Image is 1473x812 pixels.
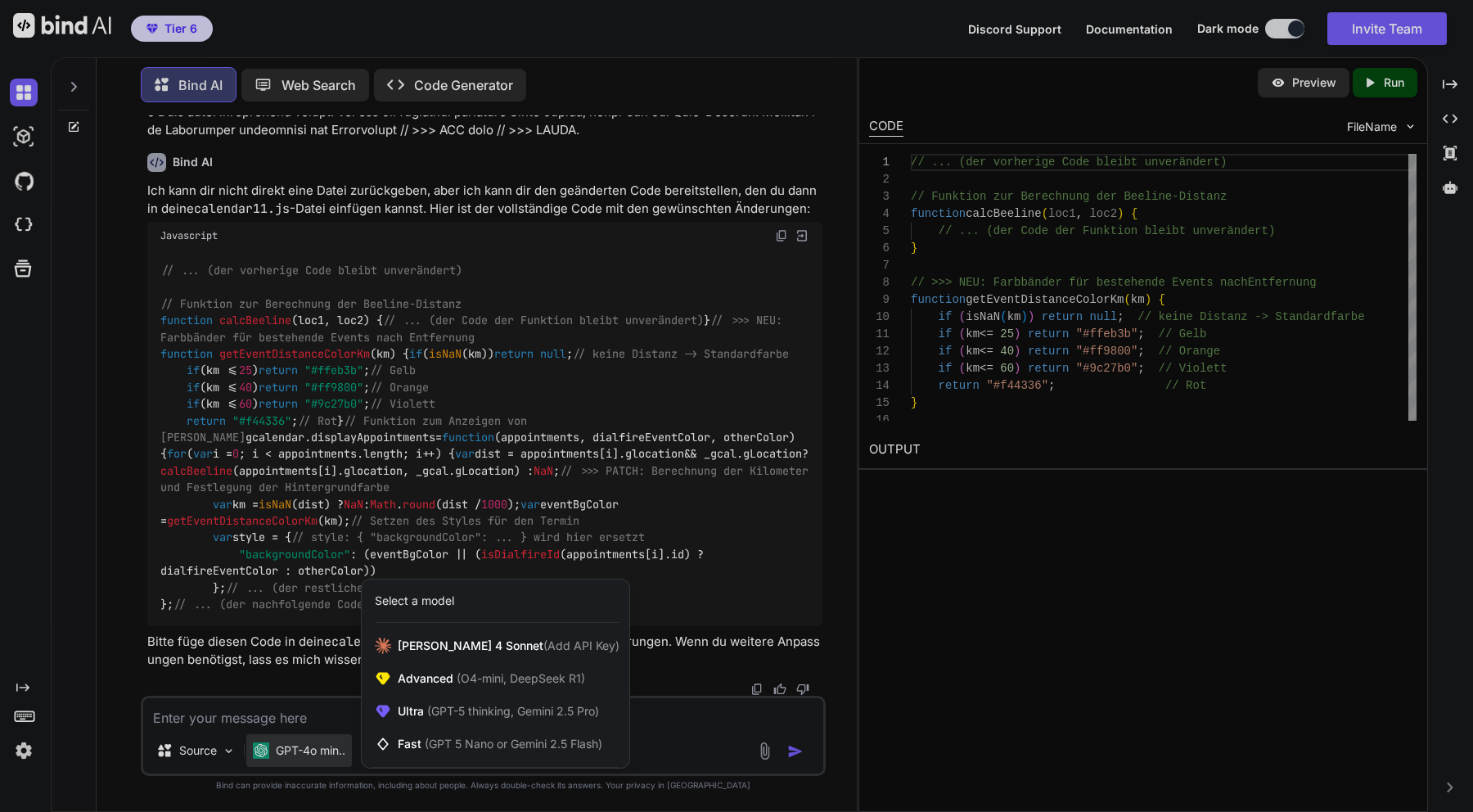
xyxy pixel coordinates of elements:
span: (O4-mini, DeepSeek R1) [453,671,585,685]
span: (GPT-5 thinking, Gemini 2.5 Pro) [424,704,599,718]
span: [PERSON_NAME] 4 Sonnet [398,638,619,654]
span: Fast [398,736,602,752]
div: Select a model [375,593,454,609]
span: (GPT 5 Nano or Gemini 2.5 Flash) [425,737,602,751]
span: Advanced [398,670,585,687]
span: (Add API Key) [543,638,619,652]
span: Ultra [398,703,599,720]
